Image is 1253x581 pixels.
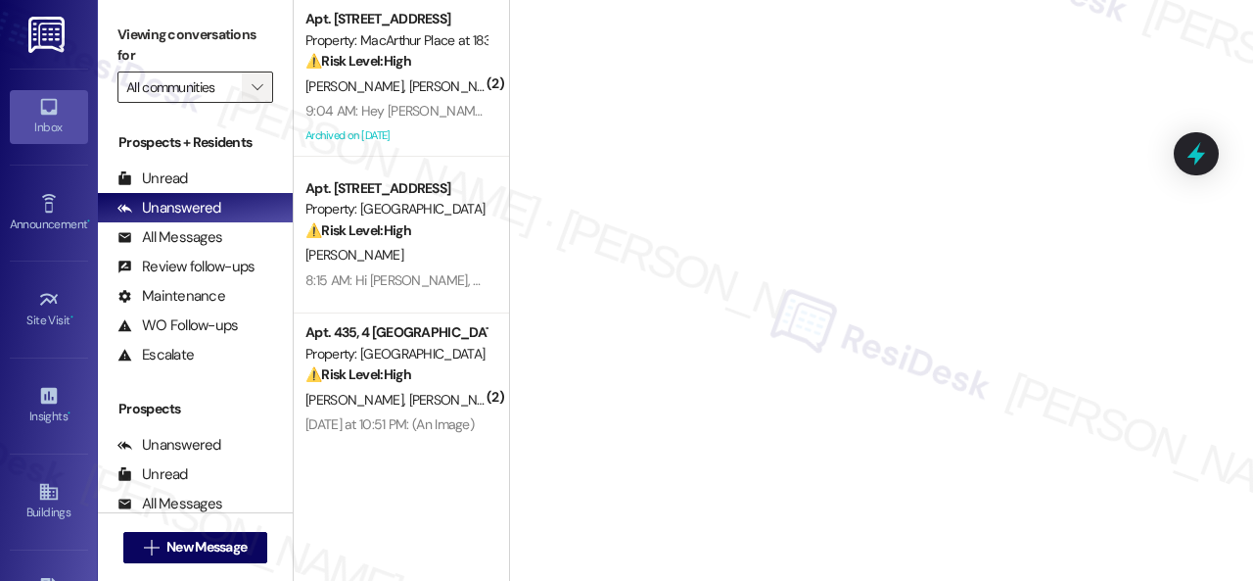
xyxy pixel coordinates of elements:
div: Property: [GEOGRAPHIC_DATA] [305,199,487,219]
i:  [144,540,159,556]
span: • [87,215,90,228]
div: Property: [GEOGRAPHIC_DATA] [305,344,487,364]
div: Archived on [DATE] [303,437,488,461]
div: Maintenance [117,286,225,307]
div: Apt. [STREET_ADDRESS] [305,9,487,29]
div: Prospects + Residents [98,132,293,153]
a: Site Visit • [10,283,88,336]
input: All communities [126,72,242,103]
div: Unanswered [117,435,221,456]
span: [PERSON_NAME] [409,391,507,409]
strong: ⚠️ Risk Level: High [305,52,411,70]
div: Apt. 435, 4 [GEOGRAPHIC_DATA] [305,322,487,343]
span: [PERSON_NAME] [305,246,403,264]
div: Unread [117,169,188,189]
div: Unanswered [117,198,221,218]
div: [DATE] at 10:51 PM: (An Image) [305,415,474,433]
div: Archived on [DATE] [303,123,488,148]
span: • [68,407,70,420]
img: ResiDesk Logo [28,17,69,53]
div: Prospects [98,399,293,419]
div: Apt. [STREET_ADDRESS] [305,178,487,199]
i:  [252,79,262,95]
span: [PERSON_NAME] [305,77,409,95]
strong: ⚠️ Risk Level: High [305,221,411,239]
div: WO Follow-ups [117,315,238,336]
div: Escalate [117,345,194,365]
div: Unread [117,464,188,485]
div: All Messages [117,227,222,248]
a: Buildings [10,475,88,528]
button: New Message [123,532,268,563]
label: Viewing conversations for [117,20,273,72]
a: Insights • [10,379,88,432]
span: [PERSON_NAME] [305,391,409,409]
strong: ⚠️ Risk Level: High [305,365,411,383]
a: Inbox [10,90,88,143]
span: New Message [166,537,247,557]
div: Property: MacArthur Place at 183 [305,30,487,51]
div: 9:04 AM: Hey [PERSON_NAME] morning I just wanted to let you know that maintenance never came back... [305,102,1187,120]
div: Review follow-ups [117,257,255,277]
span: [PERSON_NAME] [409,77,507,95]
span: • [70,311,73,324]
div: All Messages [117,494,222,514]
